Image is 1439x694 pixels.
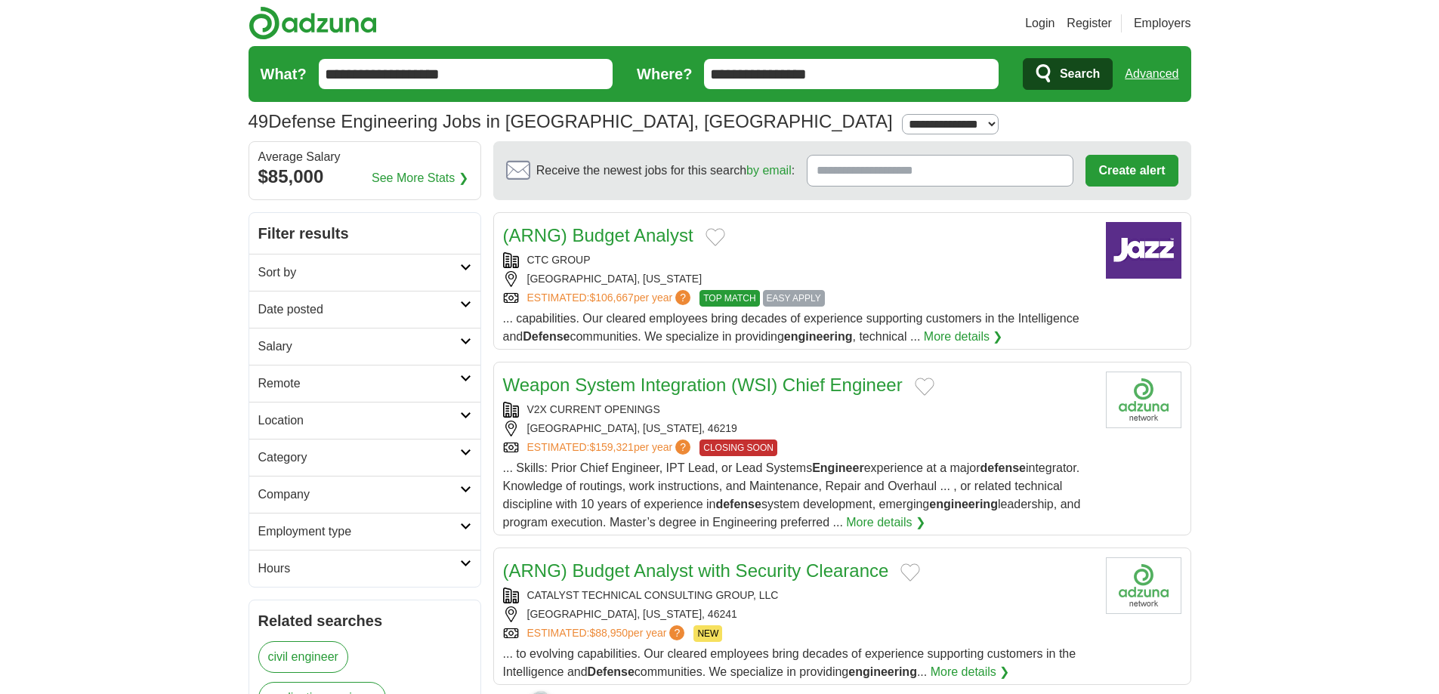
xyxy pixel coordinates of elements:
a: Remote [249,365,480,402]
button: Add to favorite jobs [915,378,934,396]
div: CTC GROUP [503,252,1094,268]
a: civil engineer [258,641,348,673]
h2: Related searches [258,609,471,632]
button: Add to favorite jobs [706,228,725,246]
span: $88,950 [589,627,628,639]
a: Hours [249,550,480,587]
span: ? [675,440,690,455]
strong: Engineer [812,461,863,474]
img: Adzuna logo [249,6,377,40]
a: More details ❯ [931,663,1010,681]
span: Search [1060,59,1100,89]
strong: defense [980,461,1026,474]
div: CATALYST TECHNICAL CONSULTING GROUP, LLC [503,588,1094,603]
a: Employers [1134,14,1191,32]
a: Register [1067,14,1112,32]
h2: Salary [258,338,460,356]
button: Create alert [1085,155,1178,187]
h2: Date posted [258,301,460,319]
a: Location [249,402,480,439]
strong: engineering [929,498,998,510]
span: ... capabilities. Our cleared employees bring decades of experience supporting customers in the I... [503,312,1079,343]
button: Search [1023,58,1113,90]
span: 49 [249,108,269,135]
span: ... Skills: Prior Chief Engineer, IPT Lead, or Lead Systems experience at a major integrator. Kno... [503,461,1081,529]
span: TOP MATCH [699,290,759,307]
h2: Remote [258,375,460,393]
div: Average Salary [258,151,471,163]
a: Advanced [1125,59,1178,89]
a: ESTIMATED:$88,950per year? [527,625,688,642]
h2: Hours [258,560,460,578]
a: See More Stats ❯ [372,169,468,187]
img: Company logo [1106,557,1181,614]
strong: Defense [523,330,570,343]
strong: engineering [848,665,917,678]
a: Category [249,439,480,476]
a: More details ❯ [924,328,1003,346]
label: Where? [637,63,692,85]
span: CLOSING SOON [699,440,777,456]
h1: Defense Engineering Jobs in [GEOGRAPHIC_DATA], [GEOGRAPHIC_DATA] [249,111,893,131]
a: Login [1025,14,1055,32]
div: V2X CURRENT OPENINGS [503,402,1094,418]
span: NEW [693,625,722,642]
span: ? [675,290,690,305]
h2: Company [258,486,460,504]
span: $159,321 [589,441,633,453]
h2: Location [258,412,460,430]
a: (ARNG) Budget Analyst [503,225,693,245]
a: Company [249,476,480,513]
span: ... to evolving capabilities. Our cleared employees bring decades of experience supporting custom... [503,647,1076,678]
h2: Category [258,449,460,467]
a: by email [746,164,792,177]
span: ? [669,625,684,640]
strong: engineering [784,330,853,343]
span: $106,667 [589,291,633,304]
a: Employment type [249,513,480,550]
h2: Filter results [249,213,480,254]
a: ESTIMATED:$106,667per year? [527,290,694,307]
label: What? [261,63,307,85]
a: More details ❯ [846,514,925,532]
div: [GEOGRAPHIC_DATA], [US_STATE], 46241 [503,606,1094,622]
a: Weapon System Integration (WSI) Chief Engineer [503,375,903,395]
a: Date posted [249,291,480,328]
img: Company logo [1106,222,1181,279]
span: Receive the newest jobs for this search : [536,162,795,180]
img: Company logo [1106,372,1181,428]
a: ESTIMATED:$159,321per year? [527,440,694,456]
a: Salary [249,328,480,365]
a: Sort by [249,254,480,291]
button: Add to favorite jobs [900,563,920,581]
h2: Employment type [258,523,460,541]
strong: Defense [588,665,635,678]
div: $85,000 [258,163,471,190]
h2: Sort by [258,264,460,282]
div: [GEOGRAPHIC_DATA], [US_STATE], 46219 [503,421,1094,436]
strong: defense [715,498,761,510]
span: EASY APPLY [763,290,825,307]
div: [GEOGRAPHIC_DATA], [US_STATE] [503,271,1094,287]
a: (ARNG) Budget Analyst with Security Clearance [503,560,889,581]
